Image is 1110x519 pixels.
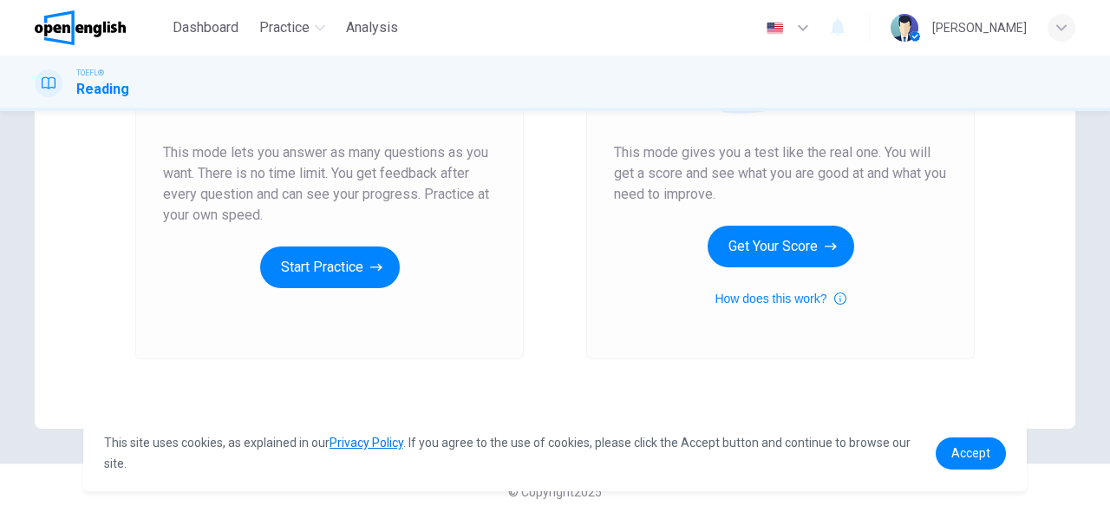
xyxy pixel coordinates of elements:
[330,436,403,450] a: Privacy Policy
[83,415,1027,491] div: cookieconsent
[260,246,400,288] button: Start Practice
[104,436,911,470] span: This site uses cookies, as explained in our . If you agree to the use of cookies, please click th...
[252,12,332,43] button: Practice
[951,446,990,460] span: Accept
[259,17,310,38] span: Practice
[339,12,405,43] button: Analysis
[936,437,1006,470] a: dismiss cookie message
[708,226,854,267] button: Get Your Score
[614,142,947,205] span: This mode gives you a test like the real one. You will get a score and see what you are good at a...
[764,22,786,35] img: en
[76,67,104,79] span: TOEFL®
[173,17,238,38] span: Dashboard
[932,17,1027,38] div: [PERSON_NAME]
[35,10,166,45] a: OpenEnglish logo
[166,12,245,43] button: Dashboard
[76,79,129,100] h1: Reading
[35,10,126,45] img: OpenEnglish logo
[163,142,496,226] span: This mode lets you answer as many questions as you want. There is no time limit. You get feedback...
[891,14,918,42] img: Profile picture
[508,485,602,499] span: © Copyright 2025
[346,17,398,38] span: Analysis
[715,288,846,309] button: How does this work?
